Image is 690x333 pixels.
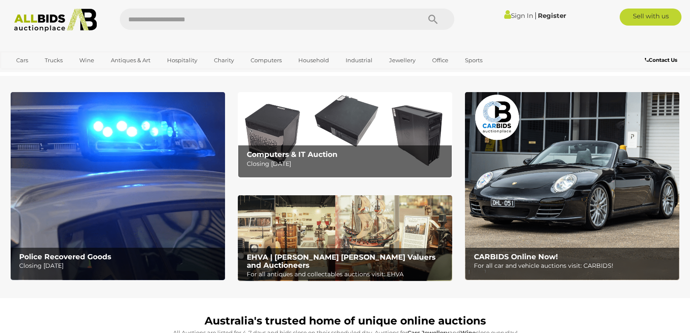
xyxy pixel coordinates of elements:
[247,159,447,169] p: Closing [DATE]
[474,252,558,261] b: CARBIDS Online Now!
[19,252,111,261] b: Police Recovered Goods
[11,92,225,280] img: Police Recovered Goods
[620,9,681,26] a: Sell with us
[427,53,454,67] a: Office
[11,92,225,280] a: Police Recovered Goods Police Recovered Goods Closing [DATE]
[208,53,240,67] a: Charity
[247,269,447,280] p: For all antiques and collectables auctions visit: EHVA
[162,53,203,67] a: Hospitality
[19,261,220,271] p: Closing [DATE]
[247,150,338,159] b: Computers & IT Auction
[245,53,287,67] a: Computers
[293,53,335,67] a: Household
[15,315,676,327] h1: Australia's trusted home of unique online auctions
[459,53,488,67] a: Sports
[238,92,452,178] a: Computers & IT Auction Computers & IT Auction Closing [DATE]
[74,53,100,67] a: Wine
[412,9,454,30] button: Search
[105,53,156,67] a: Antiques & Art
[238,92,452,178] img: Computers & IT Auction
[238,195,452,281] a: EHVA | Evans Hastings Valuers and Auctioneers EHVA | [PERSON_NAME] [PERSON_NAME] Valuers and Auct...
[11,67,82,81] a: [GEOGRAPHIC_DATA]
[340,53,378,67] a: Industrial
[39,53,68,67] a: Trucks
[504,12,533,20] a: Sign In
[645,55,679,65] a: Contact Us
[238,195,452,281] img: EHVA | Evans Hastings Valuers and Auctioneers
[465,92,679,280] img: CARBIDS Online Now!
[645,57,677,63] b: Contact Us
[538,12,566,20] a: Register
[534,11,537,20] span: |
[247,253,436,269] b: EHVA | [PERSON_NAME] [PERSON_NAME] Valuers and Auctioneers
[384,53,421,67] a: Jewellery
[9,9,102,32] img: Allbids.com.au
[11,53,34,67] a: Cars
[474,261,675,271] p: For all car and vehicle auctions visit: CARBIDS!
[465,92,679,280] a: CARBIDS Online Now! CARBIDS Online Now! For all car and vehicle auctions visit: CARBIDS!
